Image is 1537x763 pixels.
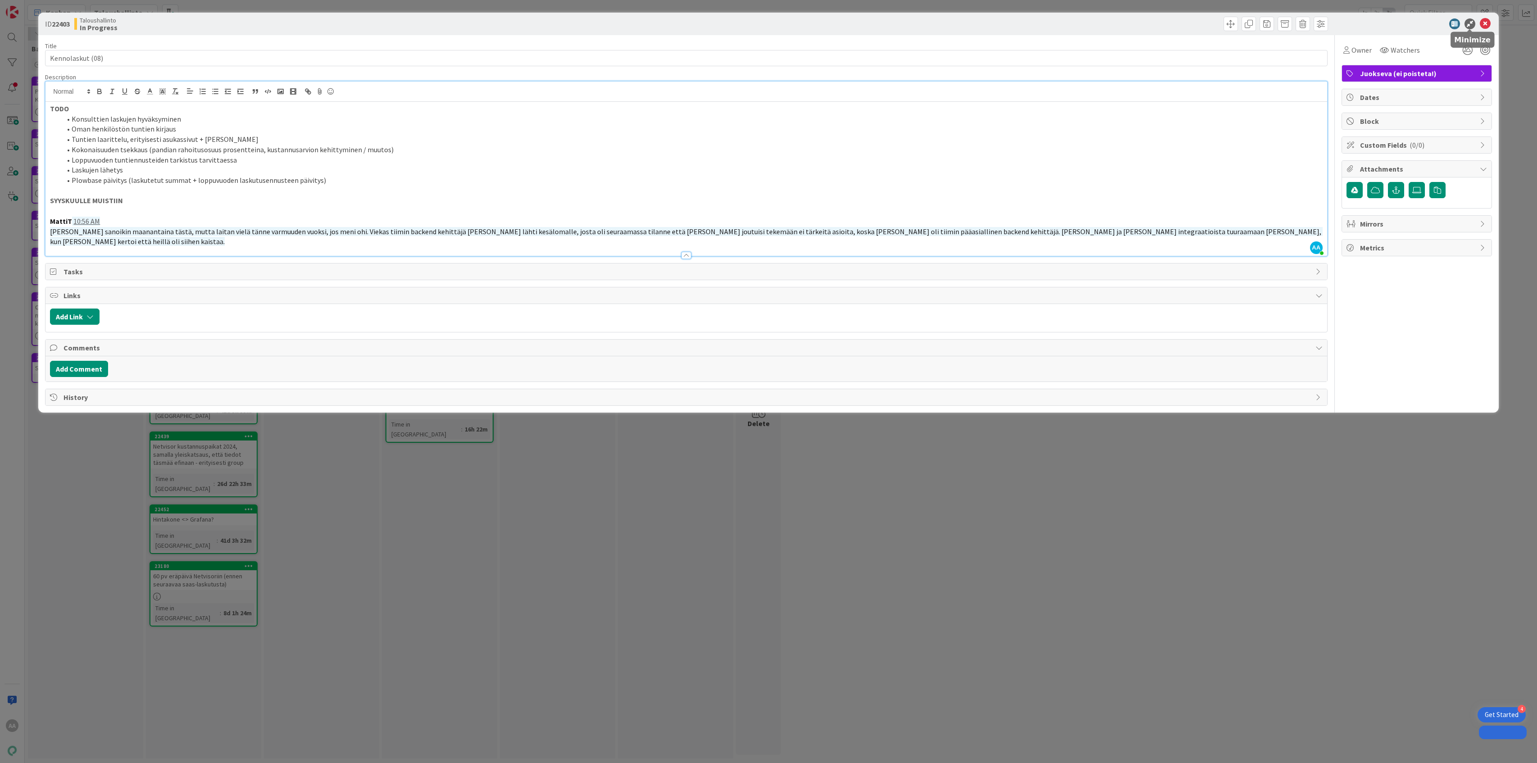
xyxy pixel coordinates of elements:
[1454,36,1491,44] h5: Minimize
[61,155,1322,165] li: Loppuvuoden tuntiennusteiden tarkistus tarvittaessa
[1478,707,1526,722] div: Open Get Started checklist, remaining modules: 4
[45,50,1327,66] input: type card name here...
[63,290,1310,301] span: Links
[1351,45,1372,55] span: Owner
[50,217,72,226] strong: MattiT
[1391,45,1420,55] span: Watchers
[1360,242,1475,253] span: Metrics
[61,124,1322,134] li: Oman henkilöstön tuntien kirjaus
[1310,241,1323,254] span: AA
[80,17,118,24] span: Taloushallinto
[45,42,57,50] label: Title
[63,392,1310,403] span: History
[45,18,70,29] span: ID
[61,134,1322,145] li: Tuntien laarittelu, erityisesti asukassivut + [PERSON_NAME]
[63,266,1310,277] span: Tasks
[61,145,1322,155] li: Kokonaisuuden tsekkaus (pandian rahoitusosuus prosentteina, kustannusarvion kehittyminen / muutos)
[61,175,1322,186] li: Plowbase päivitys (laskutetut summat + loppuvuoden laskutusennusteen päivitys)
[1360,163,1475,174] span: Attachments
[1360,116,1475,127] span: Block
[1360,92,1475,103] span: Dates
[61,114,1322,124] li: Konsulttien laskujen hyväksyminen
[1485,710,1519,719] div: Get Started
[1410,141,1424,150] span: ( 0/0 )
[45,73,76,81] span: Description
[73,217,100,226] a: 10:56 AM
[1360,140,1475,150] span: Custom Fields
[50,196,123,205] strong: SYYSKUULLE MUISTIIN
[50,104,69,113] strong: TODO
[80,24,118,31] b: In Progress
[63,342,1310,353] span: Comments
[52,19,70,28] b: 22403
[50,361,108,377] button: Add Comment
[1360,218,1475,229] span: Mirrors
[1518,705,1526,713] div: 4
[61,165,1322,175] li: Laskujen lähetys
[1360,68,1475,79] span: Juokseva (ei poisteta!)
[50,227,1323,246] span: [PERSON_NAME] sanoikin maanantaina tästä, mutta laitan vielä tänne varmuuden vuoksi, jos meni ohi...
[50,309,100,325] button: Add Link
